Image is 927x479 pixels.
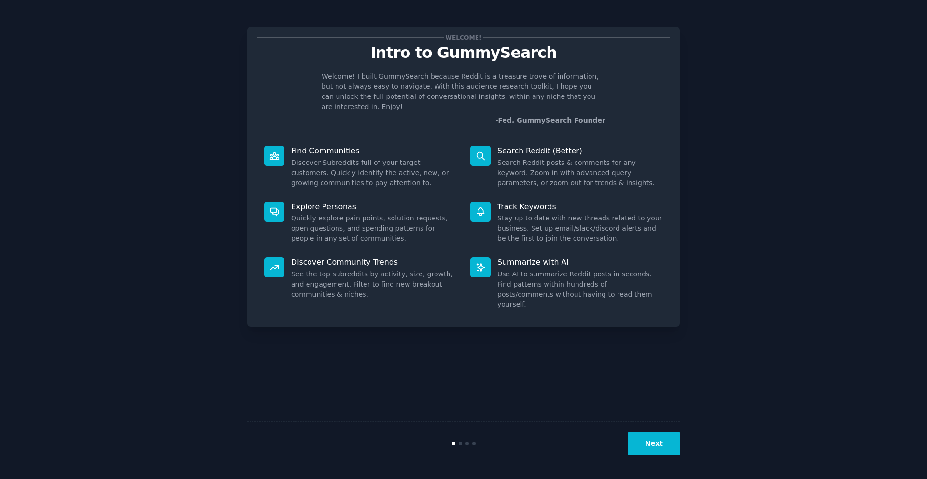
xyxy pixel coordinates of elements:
dd: Search Reddit posts & comments for any keyword. Zoom in with advanced query parameters, or zoom o... [497,158,663,188]
span: Welcome! [444,32,483,42]
dd: Quickly explore pain points, solution requests, open questions, and spending patterns for people ... [291,213,457,244]
p: Discover Community Trends [291,257,457,267]
dd: Discover Subreddits full of your target customers. Quickly identify the active, new, or growing c... [291,158,457,188]
dd: Use AI to summarize Reddit posts in seconds. Find patterns within hundreds of posts/comments with... [497,269,663,310]
p: Explore Personas [291,202,457,212]
dd: Stay up to date with new threads related to your business. Set up email/slack/discord alerts and ... [497,213,663,244]
p: Summarize with AI [497,257,663,267]
button: Next [628,432,680,455]
p: Intro to GummySearch [257,44,670,61]
p: Track Keywords [497,202,663,212]
p: Welcome! I built GummySearch because Reddit is a treasure trove of information, but not always ea... [322,71,605,112]
dd: See the top subreddits by activity, size, growth, and engagement. Filter to find new breakout com... [291,269,457,300]
div: - [495,115,605,125]
p: Find Communities [291,146,457,156]
a: Fed, GummySearch Founder [498,116,605,124]
p: Search Reddit (Better) [497,146,663,156]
